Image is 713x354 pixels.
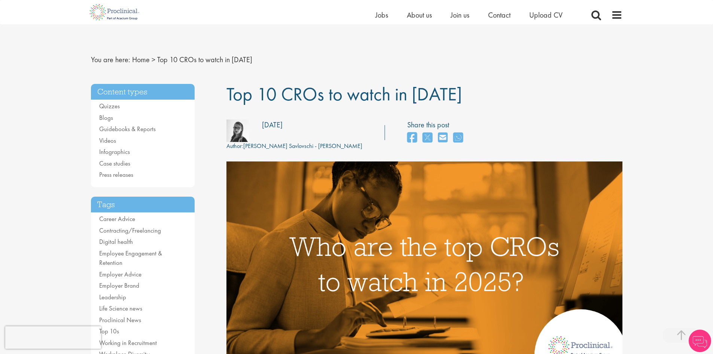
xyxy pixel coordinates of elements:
a: share on twitter [423,130,432,146]
a: Digital health [99,237,133,246]
a: Employer Advice [99,270,141,278]
img: fff6768c-7d58-4950-025b-08d63f9598ee [226,119,249,142]
a: Jobs [375,10,388,20]
a: Employer Brand [99,281,139,290]
a: Proclinical News [99,316,141,324]
a: share on facebook [407,130,417,146]
h3: Tags [91,197,195,213]
a: share on whats app [453,130,463,146]
a: Infographics [99,148,130,156]
a: Employee Engagement & Retention [99,249,162,267]
a: Working in Recruitment [99,339,157,347]
span: Top 10 CROs to watch in [DATE] [157,55,252,64]
a: share on email [438,130,448,146]
span: You are here: [91,55,130,64]
a: Press releases [99,170,133,179]
a: Join us [451,10,469,20]
a: Life Science news [99,304,142,312]
a: About us [407,10,432,20]
a: Leadership [99,293,126,301]
div: [DATE] [262,119,283,130]
a: Top 10s [99,327,119,335]
div: [PERSON_NAME] Savlovschi - [PERSON_NAME] [226,142,362,151]
a: Videos [99,136,116,145]
a: Contact [488,10,511,20]
a: Upload CV [529,10,563,20]
span: Top 10 CROs to watch in [DATE] [226,82,462,106]
h3: Content types [91,84,195,100]
a: Case studies [99,159,130,167]
a: Career Advice [99,215,135,223]
a: Contracting/Freelancing [99,226,161,235]
a: Guidebooks & Reports [99,125,156,133]
iframe: reCAPTCHA [5,326,101,349]
a: Blogs [99,114,113,122]
img: Chatbot [689,330,711,352]
a: Quizzes [99,102,120,110]
span: > [152,55,155,64]
label: Share this post [407,119,467,130]
a: breadcrumb link [132,55,150,64]
span: Author: [226,142,243,150]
